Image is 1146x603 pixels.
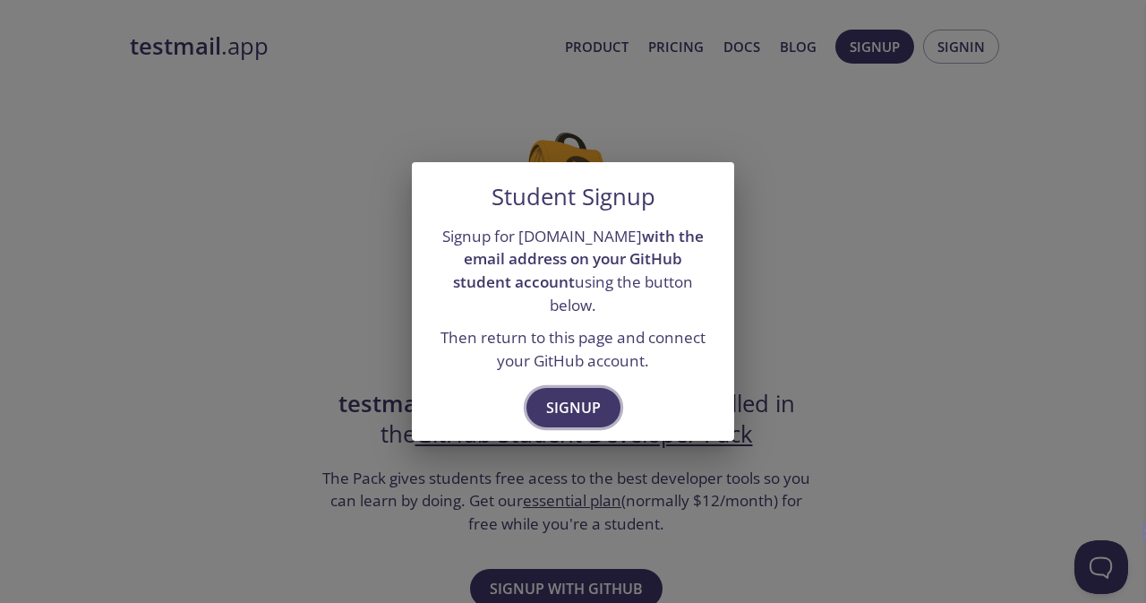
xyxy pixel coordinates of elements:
p: Then return to this page and connect your GitHub account. [433,326,713,372]
strong: with the email address on your GitHub student account [453,226,704,292]
p: Signup for [DOMAIN_NAME] using the button below. [433,225,713,317]
button: Signup [526,388,620,427]
h5: Student Signup [492,184,655,211]
span: Signup [546,395,601,420]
